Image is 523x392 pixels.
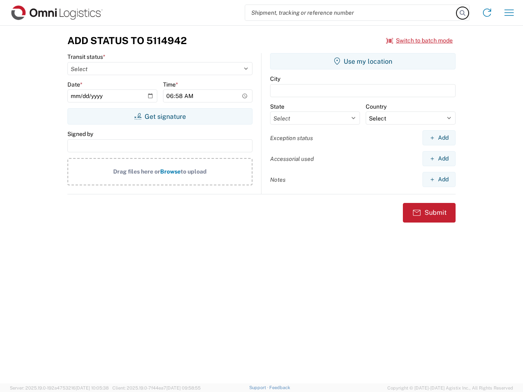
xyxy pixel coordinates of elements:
[270,134,313,142] label: Exception status
[403,203,456,223] button: Submit
[67,108,253,125] button: Get signature
[270,176,286,183] label: Notes
[422,151,456,166] button: Add
[270,75,280,82] label: City
[270,53,456,69] button: Use my location
[112,385,201,390] span: Client: 2025.19.0-7f44ea7
[67,81,83,88] label: Date
[163,81,178,88] label: Time
[270,103,284,110] label: State
[386,34,453,47] button: Switch to batch mode
[249,385,270,390] a: Support
[160,168,181,175] span: Browse
[181,168,207,175] span: to upload
[67,35,187,47] h3: Add Status to 5114942
[366,103,387,110] label: Country
[422,172,456,187] button: Add
[67,130,93,138] label: Signed by
[387,384,513,392] span: Copyright © [DATE]-[DATE] Agistix Inc., All Rights Reserved
[67,53,105,60] label: Transit status
[270,155,314,163] label: Accessorial used
[76,385,109,390] span: [DATE] 10:05:38
[166,385,201,390] span: [DATE] 09:58:55
[113,168,160,175] span: Drag files here or
[269,385,290,390] a: Feedback
[422,130,456,145] button: Add
[10,385,109,390] span: Server: 2025.19.0-192a4753216
[245,5,457,20] input: Shipment, tracking or reference number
